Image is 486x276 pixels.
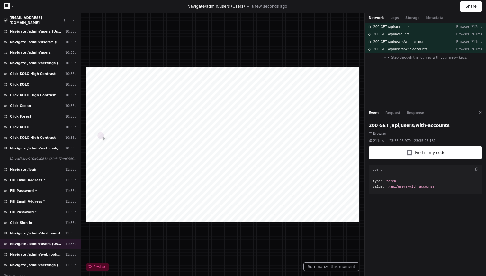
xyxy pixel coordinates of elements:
[10,188,37,193] span: Fill Password *
[10,167,38,172] span: Navigate /login
[386,179,396,184] span: fetch
[10,220,32,225] span: Click Sign in
[10,210,37,214] span: Fill Password *
[10,178,45,183] span: Fill Email Address *
[4,18,8,23] img: 15.svg
[10,40,63,44] span: Navigate /admin/users/* (Edit)
[369,110,379,115] button: Event
[469,24,482,29] p: 212ms
[10,114,31,119] span: Click Forest
[65,71,76,76] div: 10:36p
[369,122,482,128] h2: 200 GET /api/users/with-accounts
[65,93,76,98] div: 10:36p
[65,125,76,129] div: 10:36p
[65,103,76,108] div: 10:36p
[426,15,443,20] button: Metadata
[65,61,76,66] div: 10:36p
[65,146,76,151] div: 10:36p
[65,40,76,44] div: 10:36p
[65,210,76,214] div: 11:35p
[65,263,76,268] div: 11:35p
[373,24,410,29] span: 200 GET /api/accounts
[373,179,382,184] span: type:
[65,231,76,236] div: 11:35p
[65,252,76,257] div: 11:35p
[451,47,469,52] p: Browser
[65,178,76,183] div: 11:35p
[415,150,446,155] span: Find in my code
[373,131,386,136] span: Browser
[451,32,469,37] p: Browser
[405,15,419,20] button: Storage
[205,4,245,9] span: /admin/users (Users)
[373,32,410,37] span: 200 GET /api/accounts
[65,114,76,119] div: 10:36p
[10,125,30,129] span: Click KOLO
[88,264,107,270] span: Restart
[451,39,469,44] p: Browser
[373,185,384,189] span: value:
[65,167,76,172] div: 11:35p
[10,146,63,151] span: Navigate /admin/webhook/events (Webhook Events)
[65,199,76,204] div: 11:35p
[407,110,424,115] button: Response
[10,29,63,34] span: Navigate /admin/users (Users)
[10,82,30,87] span: Click KOLO
[373,39,427,44] span: 200 GET /api/users/with-accounts
[10,61,63,66] span: Navigate /admin/settings (Appearance)
[10,263,63,268] span: Navigate /admin/settings (Appearance)
[460,1,482,12] button: Share
[187,4,205,9] span: Navigate
[373,167,382,172] h3: Event
[65,188,76,193] div: 11:35p
[10,93,56,98] span: Click KOLO High Contrast
[385,110,400,115] button: Request
[10,231,60,236] span: Navigate /admin/dashboard
[65,82,76,87] div: 10:36p
[469,47,482,52] p: 267ms
[65,220,76,225] div: 11:35p
[373,138,384,143] span: 211ms
[369,146,482,159] button: Find in my code
[65,50,76,55] div: 10:36p
[391,15,399,20] button: Logs
[469,39,482,44] p: 211ms
[10,252,63,257] span: Navigate /admin/webhook/events (Webhook Events)
[86,263,109,271] button: Restart
[65,242,76,246] div: 11:35p
[10,50,51,55] span: Navigate /admin/users
[10,103,31,108] span: Click Ocean
[369,15,384,20] button: Network
[391,55,467,60] span: Step through the journey with your arrow keys.
[15,157,76,161] span: caf34ec910a94065bd60d9f7ad664f85
[10,135,56,140] span: Click KOLO High Contrast
[10,199,45,204] span: Fill Email Address *
[10,16,42,24] a: [EMAIL_ADDRESS][DOMAIN_NAME]
[10,71,56,76] span: Click KOLO High Contrast
[469,32,482,37] p: 261ms
[373,47,427,52] span: 200 GET /api/users/with-accounts
[451,24,469,29] p: Browser
[303,262,359,271] button: Summarize this moment
[10,242,63,246] span: Navigate /admin/users (Users)
[65,135,76,140] div: 10:36p
[389,138,436,143] span: 23:35:26.970 - 23:35:27.181
[65,29,76,34] div: 10:36p
[251,4,287,9] p: a few seconds ago
[388,185,435,189] span: /api/users/with-accounts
